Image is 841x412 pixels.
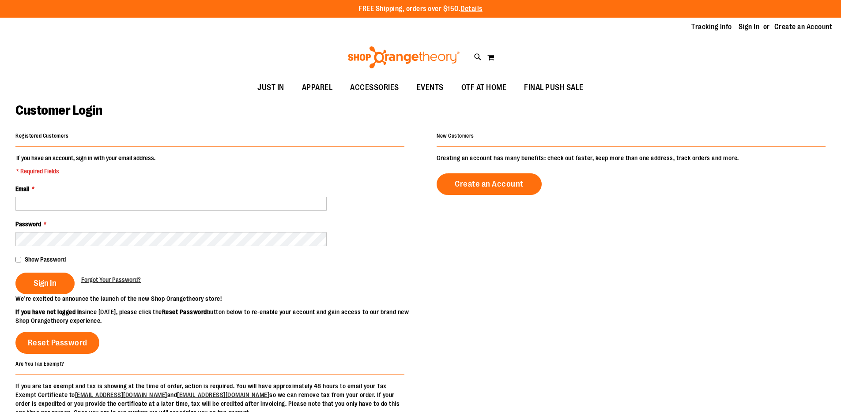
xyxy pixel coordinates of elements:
[15,360,64,367] strong: Are You Tax Exempt?
[460,5,483,13] a: Details
[347,46,461,68] img: Shop Orangetheory
[691,22,732,32] a: Tracking Info
[15,332,99,354] a: Reset Password
[455,179,524,189] span: Create an Account
[437,173,542,195] a: Create an Account
[15,307,421,325] p: since [DATE], please click the button below to re-enable your account and gain access to our bran...
[350,78,399,97] span: ACCESSORIES
[177,391,269,398] a: [EMAIL_ADDRESS][DOMAIN_NAME]
[15,221,41,228] span: Password
[302,78,333,97] span: APPAREL
[739,22,760,32] a: Sign In
[437,154,826,162] p: Creating an account has many benefits: check out faster, keep more than one address, track orders...
[34,278,57,288] span: Sign In
[16,167,155,176] span: * Required Fields
[15,103,102,118] span: Customer Login
[15,294,421,303] p: We’re excited to announce the launch of the new Shop Orangetheory store!
[358,4,483,14] p: FREE Shipping, orders over $150.
[25,256,66,263] span: Show Password
[15,154,156,176] legend: If you have an account, sign in with your email address.
[15,185,29,192] span: Email
[15,133,68,139] strong: Registered Customers
[15,273,75,294] button: Sign In
[75,391,167,398] a: [EMAIL_ADDRESS][DOMAIN_NAME]
[461,78,507,97] span: OTF AT HOME
[81,275,141,284] a: Forgot Your Password?
[162,308,207,315] strong: Reset Password
[81,276,141,283] span: Forgot Your Password?
[417,78,444,97] span: EVENTS
[15,308,82,315] strong: If you have not logged in
[437,133,474,139] strong: New Customers
[257,78,284,97] span: JUST IN
[28,338,87,348] span: Reset Password
[774,22,833,32] a: Create an Account
[524,78,584,97] span: FINAL PUSH SALE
